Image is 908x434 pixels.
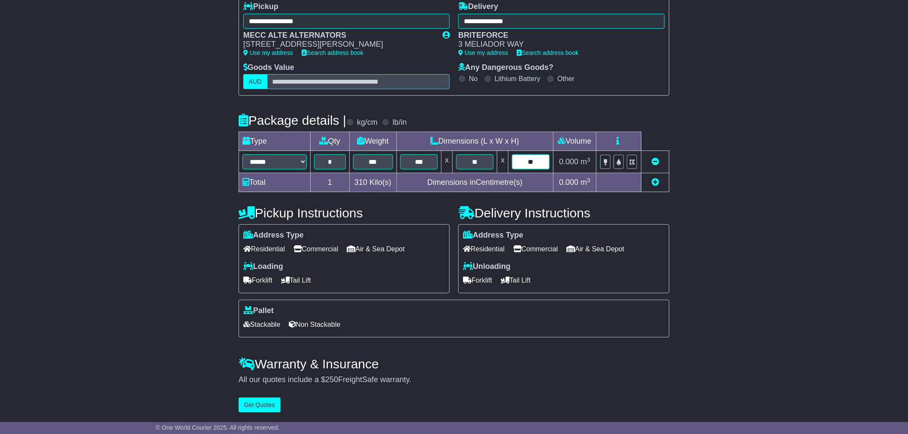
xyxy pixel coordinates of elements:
td: Dimensions in Centimetre(s) [396,173,553,192]
span: Air & Sea Depot [567,242,625,256]
td: Total [239,173,311,192]
span: Non Stackable [289,318,340,331]
a: Search address book [302,49,363,56]
h4: Pickup Instructions [239,206,450,220]
td: x [497,151,508,173]
label: Pallet [243,306,274,316]
label: Any Dangerous Goods? [458,63,554,72]
sup: 3 [587,177,590,184]
span: Commercial [513,242,558,256]
h4: Delivery Instructions [458,206,669,220]
span: Stackable [243,318,280,331]
label: Other [557,75,575,83]
span: Forklift [463,274,492,287]
a: Remove this item [651,157,659,166]
label: No [469,75,478,83]
a: Use my address [458,49,508,56]
span: Residential [243,242,285,256]
span: 0.000 [559,178,578,187]
button: Get Quotes [239,398,281,413]
a: Add new item [651,178,659,187]
label: Unloading [463,262,511,271]
span: m [581,157,590,166]
label: Loading [243,262,283,271]
td: Kilo(s) [349,173,396,192]
td: Type [239,132,311,151]
div: 3 MELIADOR WAY [458,40,656,49]
span: Forklift [243,274,272,287]
td: Volume [553,132,596,151]
h4: Warranty & Insurance [239,357,669,371]
div: MECC ALTE ALTERNATORS [243,31,434,40]
label: Pickup [243,2,278,12]
h4: Package details | [239,113,346,127]
label: Lithium Battery [495,75,541,83]
span: Air & Sea Depot [347,242,405,256]
div: All our quotes include a $ FreightSafe warranty. [239,375,669,385]
td: Qty [311,132,350,151]
sup: 3 [587,157,590,163]
label: Address Type [463,231,524,240]
span: Tail Lift [501,274,531,287]
div: [STREET_ADDRESS][PERSON_NAME] [243,40,434,49]
span: Commercial [294,242,338,256]
label: lb/in [393,118,407,127]
label: AUD [243,74,267,89]
span: 0.000 [559,157,578,166]
label: Goods Value [243,63,294,72]
span: 310 [354,178,367,187]
label: Delivery [458,2,498,12]
label: Address Type [243,231,304,240]
td: Dimensions (L x W x H) [396,132,553,151]
span: m [581,178,590,187]
td: Weight [349,132,396,151]
td: 1 [311,173,350,192]
span: Tail Lift [281,274,311,287]
label: kg/cm [357,118,378,127]
div: BRITEFORCE [458,31,656,40]
a: Use my address [243,49,293,56]
td: x [442,151,453,173]
span: Residential [463,242,505,256]
span: © One World Courier 2025. All rights reserved. [156,424,280,431]
a: Search address book [517,49,578,56]
span: 250 [325,375,338,384]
